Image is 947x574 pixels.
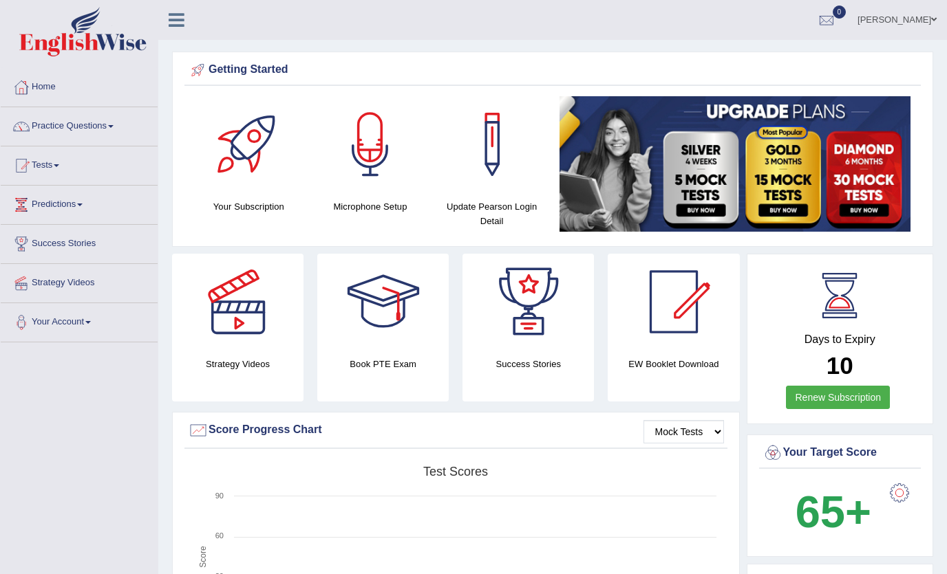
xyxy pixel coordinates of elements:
[796,487,871,537] b: 65+
[1,146,158,181] a: Tests
[188,420,724,441] div: Score Progress Chart
[763,443,918,463] div: Your Target Score
[833,5,847,19] span: 0
[198,546,208,568] tspan: Score
[317,199,425,214] h4: Microphone Setup
[1,264,158,298] a: Strategy Videos
[462,357,594,371] h4: Success Stories
[215,531,224,540] text: 60
[560,96,911,232] img: small5.jpg
[317,357,449,371] h4: Book PTE Exam
[438,199,546,228] h4: Update Pearson Login Detail
[608,357,739,371] h4: EW Booklet Download
[172,357,304,371] h4: Strategy Videos
[827,352,853,379] b: 10
[1,225,158,259] a: Success Stories
[188,60,917,80] div: Getting Started
[423,465,488,478] tspan: Test scores
[1,303,158,338] a: Your Account
[1,107,158,142] a: Practice Questions
[1,68,158,102] a: Home
[1,186,158,220] a: Predictions
[763,333,918,346] h4: Days to Expiry
[786,386,890,409] a: Renew Subscription
[215,492,224,500] text: 90
[195,199,303,214] h4: Your Subscription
